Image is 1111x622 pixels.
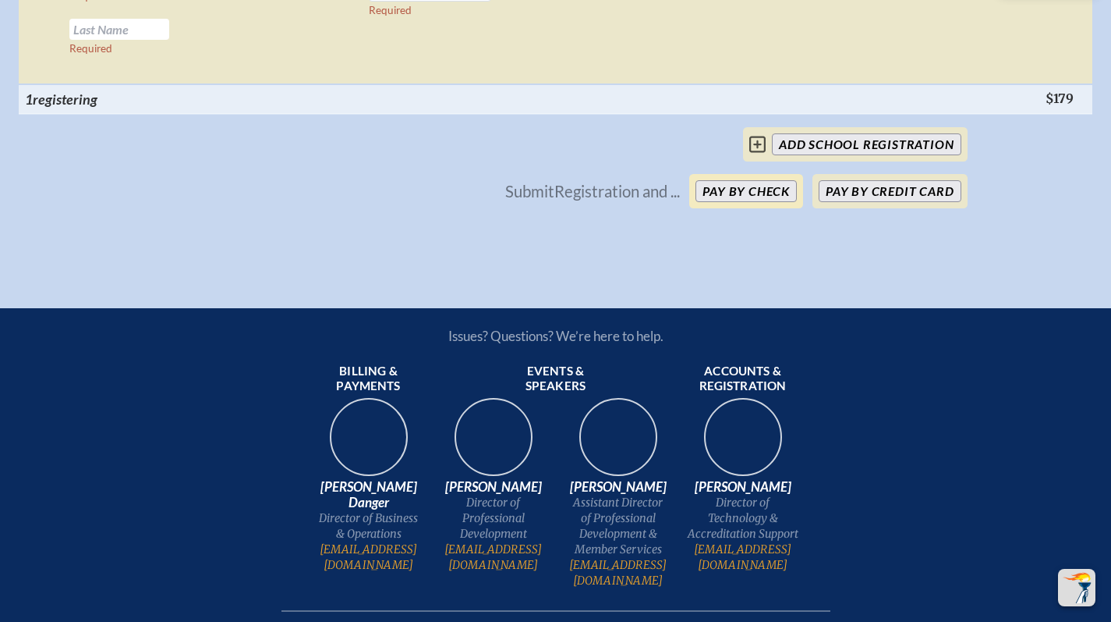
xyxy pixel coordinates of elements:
[69,42,112,55] label: Required
[687,364,799,395] span: Accounts & registration
[281,328,830,344] p: Issues? Questions? We’re here to help.
[505,183,680,200] p: Submit Registration and ...
[695,180,797,202] button: Pay by Check
[819,180,961,202] button: Pay by Credit Card
[69,19,169,40] input: Last Name
[1058,569,1095,606] button: Scroll Top
[562,557,674,588] a: [EMAIL_ADDRESS][DOMAIN_NAME]
[1061,572,1092,603] img: To the top
[500,364,612,395] span: Events & speakers
[33,91,97,108] span: registering
[1039,84,1098,114] th: $179
[437,479,550,495] span: [PERSON_NAME]
[437,495,550,542] span: Director of Professional Development
[369,4,412,16] label: Required
[313,510,425,542] span: Director of Business & Operations
[687,542,799,573] a: [EMAIL_ADDRESS][DOMAIN_NAME]
[313,364,425,395] span: Billing & payments
[437,542,550,573] a: [EMAIL_ADDRESS][DOMAIN_NAME]
[319,393,419,493] img: 9c64f3fb-7776-47f4-83d7-46a341952595
[562,495,674,557] span: Assistant Director of Professional Development & Member Services
[313,479,425,510] span: [PERSON_NAME] Danger
[313,542,425,573] a: [EMAIL_ADDRESS][DOMAIN_NAME]
[19,84,175,114] th: 1
[562,479,674,495] span: [PERSON_NAME]
[568,393,668,493] img: 545ba9c4-c691-43d5-86fb-b0a622cbeb82
[687,479,799,495] span: [PERSON_NAME]
[772,133,961,155] input: add School Registration
[687,495,799,542] span: Director of Technology & Accreditation Support
[444,393,543,493] img: 94e3d245-ca72-49ea-9844-ae84f6d33c0f
[693,393,793,493] img: b1ee34a6-5a78-4519-85b2-7190c4823173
